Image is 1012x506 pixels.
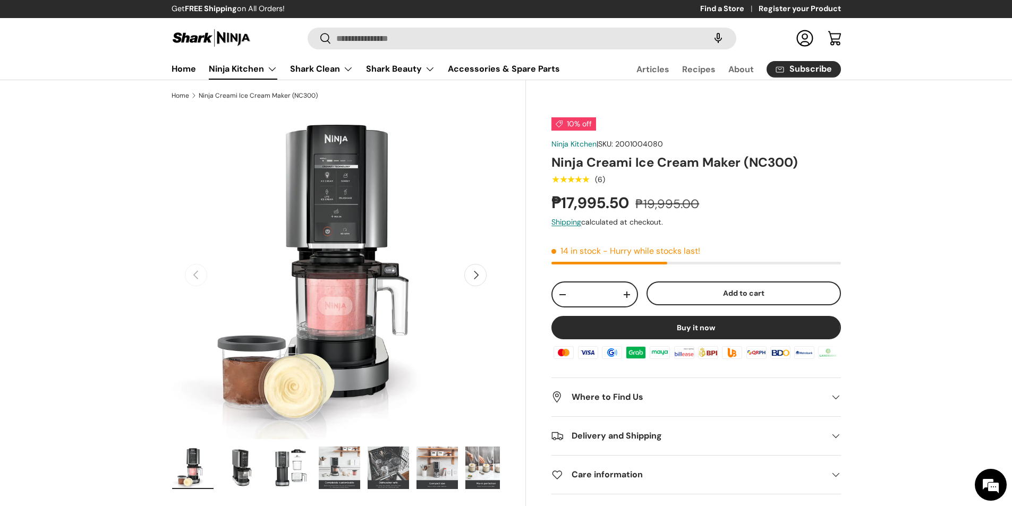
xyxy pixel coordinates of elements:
h2: Delivery and Shipping [551,430,823,442]
a: Home [172,92,189,99]
h2: Where to Find Us [551,391,823,404]
a: About [728,59,754,80]
a: Recipes [682,59,716,80]
span: We are offline. Please leave us a message. [22,134,185,241]
img: gcash [600,345,624,361]
img: bpi [696,345,720,361]
strong: ₱17,995.50 [551,193,632,213]
img: visa [576,345,599,361]
span: 10% off [551,117,596,131]
span: 2001004080 [615,139,663,149]
a: Home [172,58,196,79]
img: ninja-creami-ice-cream-maker-with-sample-content-and-all-lids-full-view-sharkninja-philippines [172,447,214,489]
img: master [552,345,575,361]
img: ninja-creami-ice-cream-maker-with-sample-content-dishwasher-safe-infographic-sharkninja-philippines [368,447,409,489]
nav: Primary [172,58,560,80]
summary: Care information [551,456,840,494]
a: Ninja Creami Ice Cream Maker (NC300) [199,92,318,99]
span: 14 in stock [551,245,601,256]
span: ★★★★★ [551,174,589,185]
summary: Shark Beauty [360,58,441,80]
speech-search-button: Search by voice [701,27,735,50]
nav: Breadcrumbs [172,91,526,100]
p: Get on All Orders! [172,3,285,15]
a: Accessories & Spare Parts [448,58,560,79]
a: Articles [636,59,669,80]
img: metrobank [793,345,816,361]
p: - Hurry while stocks last! [603,245,700,256]
h1: Ninja Creami Ice Cream Maker (NC300) [551,154,840,170]
img: ninja-creami-ice-cream-maker-with-sample-content-compact-size-infographic-sharkninja-philippines [416,447,458,489]
a: Subscribe [767,61,841,78]
a: Find a Store [700,3,759,15]
s: ₱19,995.00 [635,196,699,212]
span: Subscribe [789,65,832,73]
img: ubp [720,345,744,361]
button: Add to cart [647,281,841,305]
div: calculated at checkout. [551,217,840,228]
img: qrph [744,345,768,361]
textarea: Type your message and click 'Submit' [5,290,202,327]
img: landbank [817,345,840,361]
summary: Delivery and Shipping [551,417,840,455]
div: Leave a message [55,59,178,73]
img: maya [648,345,671,361]
a: Shipping [551,217,581,227]
h2: Care information [551,468,823,481]
summary: Shark Clean [284,58,360,80]
span: SKU: [598,139,613,149]
em: Submit [156,327,193,341]
button: Buy it now [551,316,840,339]
img: ninja-creami-ice-cream-maker-without-sample-content-right-side-view-sharkninja-philippines [221,447,262,489]
strong: FREE Shipping [185,4,237,13]
img: ninja-creami-ice-cream-maker-with-sample-content-mix-in-perfection-infographic-sharkninja-philipp... [465,447,507,489]
media-gallery: Gallery Viewer [172,111,500,493]
img: ninja-creami-ice-cream-maker-without-sample-content-parts-front-view-sharkninja-philippines [270,447,311,489]
summary: Ninja Kitchen [202,58,284,80]
nav: Secondary [611,58,841,80]
img: Shark Ninja Philippines [172,28,251,48]
span: | [597,139,663,149]
a: Ninja Kitchen [551,139,597,149]
img: billease [673,345,696,361]
div: 5.0 out of 5.0 stars [551,175,589,184]
div: Minimize live chat window [174,5,200,31]
summary: Where to Find Us [551,378,840,416]
a: Register your Product [759,3,841,15]
img: grabpay [624,345,648,361]
img: ninja-creami-ice-cream-maker-with-sample-content-completely-customizable-infographic-sharkninja-p... [319,447,360,489]
div: (6) [595,176,605,184]
img: bdo [769,345,792,361]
